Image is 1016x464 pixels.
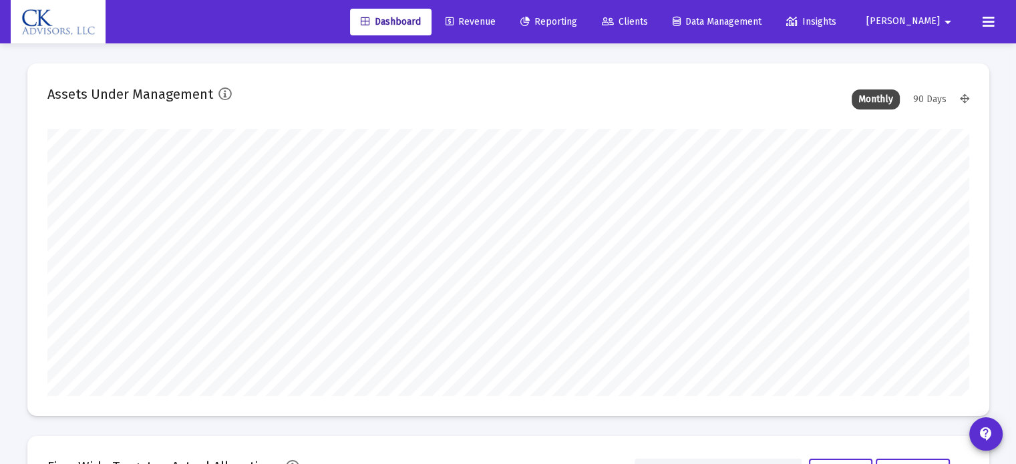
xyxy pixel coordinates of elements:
a: Clients [591,9,659,35]
div: 90 Days [906,89,953,109]
span: Dashboard [361,16,421,27]
img: Dashboard [21,9,96,35]
button: [PERSON_NAME] [850,8,972,35]
a: Dashboard [350,9,432,35]
h2: Assets Under Management [47,83,213,105]
span: Revenue [446,16,496,27]
a: Data Management [662,9,772,35]
mat-icon: contact_support [978,426,994,442]
span: Data Management [673,16,761,27]
span: Insights [786,16,836,27]
a: Revenue [435,9,506,35]
span: [PERSON_NAME] [866,16,940,27]
mat-icon: arrow_drop_down [940,9,956,35]
a: Reporting [510,9,588,35]
div: Monthly [852,89,900,109]
span: Clients [602,16,648,27]
span: Reporting [520,16,577,27]
a: Insights [776,9,847,35]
